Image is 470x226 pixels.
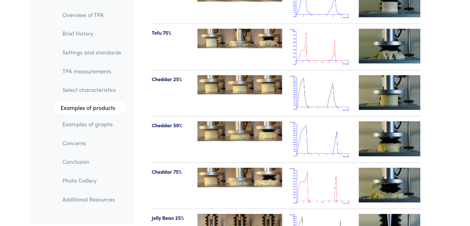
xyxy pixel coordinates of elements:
[57,45,126,59] a: Settings and standards
[290,168,351,204] img: cheddar_tpa_75.png
[359,121,421,156] img: cheddar-videotn-50.jpg
[152,29,190,37] p: Tofu 75%
[359,75,421,110] img: cheddar-videotn-25.jpg
[290,29,351,65] img: tofu_tpa_75.png
[57,192,126,206] a: Additional Resources
[57,136,126,150] a: Concerns
[57,117,126,131] a: Examples of graphs
[54,102,126,114] a: Examples of products
[57,83,126,97] a: Select characteristics
[197,168,282,188] img: cheddar-75-123-tpa.jpg
[197,29,282,48] img: tofu-75-123-tpa.jpg
[359,29,421,63] img: tofu-videotn-75.jpg
[57,7,126,22] a: Overview of TPA
[152,75,190,83] p: Cheddar 25%
[57,26,126,41] a: Brief History
[290,75,351,111] img: cheddar_tpa_25.png
[197,75,282,95] img: cheddar-25-123-tpa.jpg
[152,121,190,129] p: Cheddar 50%
[57,64,126,78] a: TPA measurements
[359,168,421,202] img: cheddar-videotn-75.jpg
[152,214,190,222] p: Jelly Bean 25%
[57,154,126,169] a: Conclusion
[57,173,126,187] a: Photo Gallery
[152,168,190,176] p: Cheddar 75%
[290,121,351,158] img: cheddar_tpa_50.png
[197,121,282,141] img: cheddar-50-123-tpa.jpg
